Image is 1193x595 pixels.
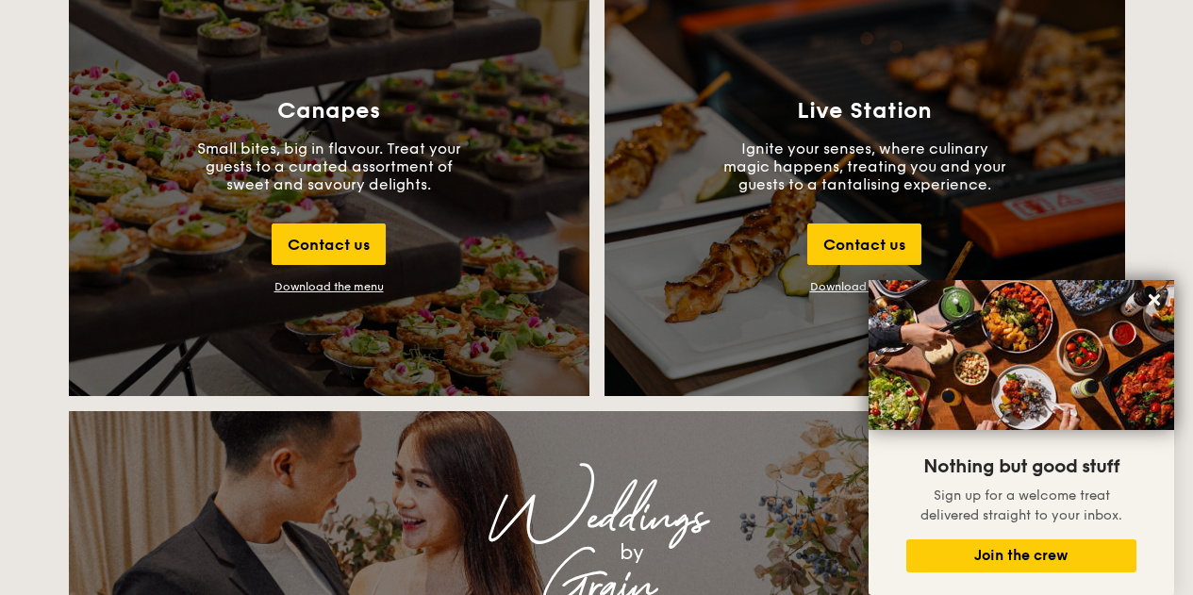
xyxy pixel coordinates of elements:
div: Download the menu [274,280,384,293]
div: Weddings [235,502,959,536]
div: Contact us [807,223,921,265]
h3: Canapes [277,98,380,124]
span: Nothing but good stuff [923,455,1119,478]
a: Download the menu [810,280,920,293]
p: Small bites, big in flavour. Treat your guests to a curated assortment of sweet and savoury delig... [188,140,471,193]
button: Close [1139,285,1169,315]
div: by [305,536,959,570]
button: Join the crew [906,539,1136,572]
div: Contact us [272,223,386,265]
img: DSC07876-Edit02-Large.jpeg [869,280,1174,430]
h3: Live Station [797,98,932,124]
span: Sign up for a welcome treat delivered straight to your inbox. [920,488,1122,523]
p: Ignite your senses, where culinary magic happens, treating you and your guests to a tantalising e... [723,140,1006,193]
